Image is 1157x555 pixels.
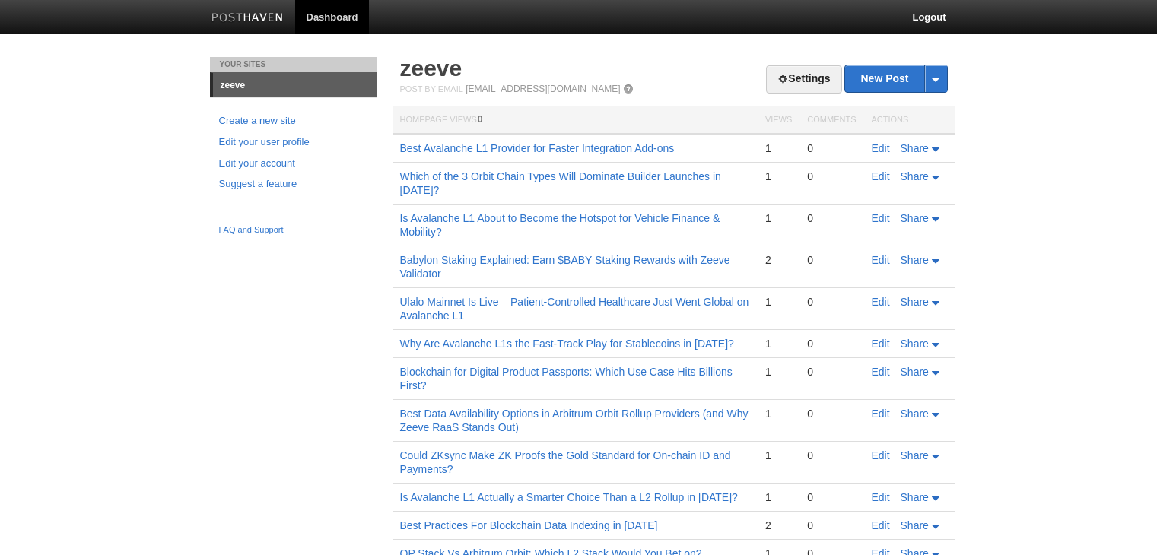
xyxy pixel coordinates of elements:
div: 0 [807,141,856,155]
div: 1 [765,365,792,379]
th: Actions [864,106,955,135]
a: Babylon Staking Explained: Earn $BABY Staking Rewards with Zeeve Validator [400,254,730,280]
a: Edit [872,491,890,503]
span: Share [901,408,929,420]
a: Edit your user profile [219,135,368,151]
div: 0 [807,519,856,532]
th: Views [758,106,799,135]
a: Best Data Availability Options in Arbitrum Orbit Rollup Providers (and Why Zeeve RaaS Stands Out) [400,408,749,433]
div: 1 [765,141,792,155]
a: Is Avalanche L1 Actually a Smarter Choice Than a L2 Rollup in [DATE]? [400,491,738,503]
div: 0 [807,490,856,504]
a: Why Are Avalanche L1s the Fast-Track Play for Stablecoins in [DATE]? [400,338,734,350]
span: Share [901,338,929,350]
a: New Post [845,65,946,92]
a: FAQ and Support [219,224,368,237]
span: Share [901,254,929,266]
span: Share [901,296,929,308]
a: Edit [872,338,890,350]
div: 1 [765,337,792,350]
a: Create a new site [219,113,368,129]
a: Ulalo Mainnet Is Live – Patient-Controlled Healthcare Just Went Global on Avalanche L1 [400,296,749,322]
div: 0 [807,407,856,420]
a: Edit [872,408,890,420]
a: Best Practices For Blockchain Data Indexing in [DATE] [400,519,658,531]
span: Share [901,170,929,182]
div: 0 [807,449,856,462]
a: Which of the 3 Orbit Chain Types Will Dominate Builder Launches in [DATE]? [400,170,721,196]
div: 0 [807,365,856,379]
span: Share [901,491,929,503]
div: 0 [807,295,856,309]
th: Comments [799,106,863,135]
div: 0 [807,253,856,267]
div: 2 [765,519,792,532]
span: 0 [478,114,483,125]
span: Post by Email [400,84,463,94]
a: Edit [872,212,890,224]
a: Could ZKsync Make ZK Proofs the Gold Standard for On-chain ID and Payments? [400,449,731,475]
div: 1 [765,407,792,420]
span: Share [901,142,929,154]
a: Suggest a feature [219,176,368,192]
a: Edit [872,254,890,266]
div: 0 [807,211,856,225]
span: Share [901,519,929,531]
img: Posthaven-bar [211,13,284,24]
th: Homepage Views [393,106,758,135]
a: Edit your account [219,156,368,172]
a: [EMAIL_ADDRESS][DOMAIN_NAME] [466,84,620,94]
a: Settings [766,65,841,94]
div: 0 [807,170,856,183]
span: Share [901,212,929,224]
div: 0 [807,337,856,350]
a: Best Avalanche L1 Provider for Faster Integration Add-ons [400,142,675,154]
a: Blockchain for Digital Product Passports: Which Use Case Hits Billions First? [400,366,733,392]
li: Your Sites [210,57,377,72]
a: Edit [872,366,890,378]
a: Edit [872,296,890,308]
div: 1 [765,449,792,462]
div: 1 [765,490,792,504]
span: Share [901,449,929,461]
a: Edit [872,170,890,182]
div: 1 [765,211,792,225]
a: zeeve [400,55,462,81]
span: Share [901,366,929,378]
a: Is Avalanche L1 About to Become the Hotspot for Vehicle Finance & Mobility? [400,212,720,238]
a: Edit [872,519,890,531]
a: Edit [872,449,890,461]
div: 1 [765,170,792,183]
div: 1 [765,295,792,309]
div: 2 [765,253,792,267]
a: zeeve [213,73,377,97]
a: Edit [872,142,890,154]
